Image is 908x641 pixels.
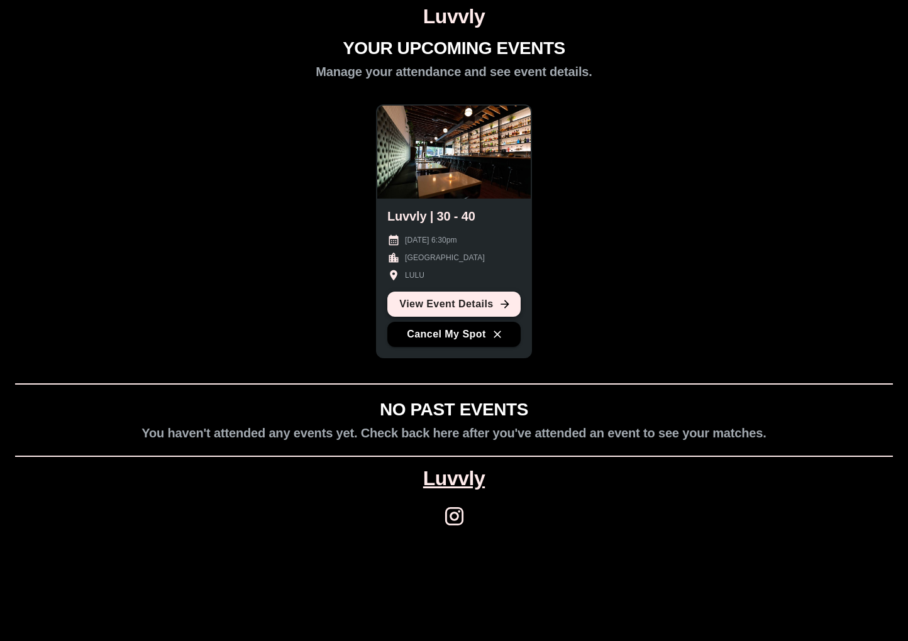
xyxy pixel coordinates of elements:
p: LULU [405,270,424,281]
a: View Event Details [387,292,521,317]
button: Cancel My Spot [387,322,521,347]
p: [GEOGRAPHIC_DATA] [405,252,485,263]
h2: Luvvly | 30 - 40 [387,209,475,224]
p: [DATE] 6:30pm [405,234,457,246]
h1: NO PAST EVENTS [380,400,528,420]
a: Luvvly [423,467,485,490]
h2: Manage your attendance and see event details. [316,64,592,79]
h2: You haven't attended any events yet. Check back here after you've attended an event to see your m... [141,425,766,441]
h1: YOUR UPCOMING EVENTS [343,38,565,59]
h1: Luvvly [5,5,903,28]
